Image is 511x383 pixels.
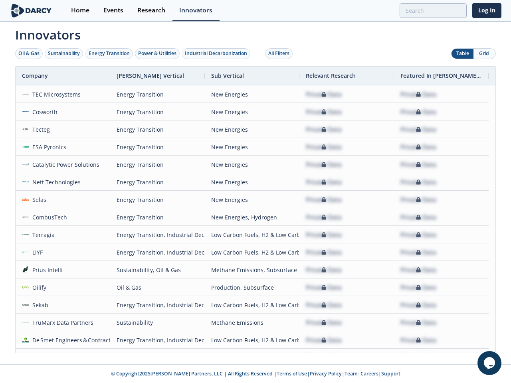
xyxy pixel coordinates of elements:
[400,86,436,103] div: Private Data
[29,332,138,349] div: De Smet Engineers & Contractors (DSEC)
[211,121,293,138] div: New Energies
[45,48,83,59] button: Sustainability
[400,226,436,243] div: Private Data
[22,249,29,256] img: 355cb1bc-b05f-43a3-adb7-703c82da47fe
[29,261,63,278] div: Prius Intelli
[400,3,467,18] input: Advanced Search
[117,174,198,191] div: Energy Transition
[306,191,342,208] div: Private Data
[306,349,342,366] div: Private Data
[211,244,293,261] div: Low Carbon Fuels, H2 & Low Carbon Fuels
[22,231,29,238] img: 78e52a3d-1f7f-4b11-96fb-9739d6ced510
[85,48,133,59] button: Energy Transition
[211,138,293,156] div: New Energies
[29,86,81,103] div: TEC Microsystems
[29,226,55,243] div: Terragia
[306,156,342,173] div: Private Data
[117,279,198,296] div: Oil & Gas
[400,279,436,296] div: Private Data
[71,7,89,14] div: Home
[22,301,29,308] img: c8d03b5a-cd19-40ad-825b-f43db43bb886
[306,279,342,296] div: Private Data
[22,319,29,326] img: b1309854-5a2a-4dcb-9a65-f51a1510f4dc
[15,48,43,59] button: Oil & Gas
[306,244,342,261] div: Private Data
[117,86,198,103] div: Energy Transition
[211,226,293,243] div: Low Carbon Fuels, H2 & Low Carbon Fuels
[473,49,495,59] button: Grid
[400,121,436,138] div: Private Data
[117,314,198,331] div: Sustainability
[117,296,198,314] div: Energy Transition, Industrial Decarbonization
[117,244,198,261] div: Energy Transition, Industrial Decarbonization
[117,72,184,79] span: [PERSON_NAME] Vertical
[400,261,436,278] div: Private Data
[400,72,482,79] span: Featured In [PERSON_NAME] Live
[400,103,436,120] div: Private Data
[306,209,342,226] div: Private Data
[29,209,67,226] div: CombusTech
[306,226,342,243] div: Private Data
[29,121,50,138] div: Tecteg
[182,48,250,59] button: Industrial Decarbonization
[345,370,358,377] a: Team
[29,174,81,191] div: Nett Technologies
[211,261,293,278] div: Methane Emissions, Subsurface
[306,138,342,156] div: Private Data
[185,50,247,57] div: Industrial Decarbonization
[117,261,198,278] div: Sustainability, Oil & Gas
[22,196,29,203] img: 7b3187ed-72b2-4903-9438-03bb4dede81d
[22,178,29,186] img: 29a4878d-df79-4f90-b434-6c4686cb1a42
[22,91,29,98] img: 4ad5dfdd-c566-4121-9de4-177045144162
[400,174,436,191] div: Private Data
[306,261,342,278] div: Private Data
[211,349,293,366] div: Low Carbon Fuels, H2 & Low Carbon Fuels
[211,191,293,208] div: New Energies
[400,349,436,366] div: Private Data
[306,86,342,103] div: Private Data
[211,209,293,226] div: New Energies, Hydrogen
[29,244,43,261] div: LiYF
[472,3,501,18] a: Log In
[310,370,342,377] a: Privacy Policy
[22,126,29,133] img: a2833ba8-5d8e-45ab-9fe4-ec9b5571d27c
[117,103,198,120] div: Energy Transition
[18,50,40,57] div: Oil & Gas
[400,296,436,314] div: Private Data
[117,156,198,173] div: Energy Transition
[306,332,342,349] div: Private Data
[400,138,436,156] div: Private Data
[22,284,29,291] img: 1640879763897-oilify.PNG
[29,314,94,331] div: TruMarx Data Partners
[277,370,307,377] a: Terms of Use
[306,103,342,120] div: Private Data
[211,332,293,349] div: Low Carbon Fuels, H2 & Low Carbon Fuels
[22,108,29,115] img: b8aa31e1-0a37-4109-8a07-0a7f6d1ea881
[103,7,123,14] div: Events
[22,143,29,150] img: 1b39797d-989f-4fc0-9234-e88d3d3e3db4
[11,370,500,377] p: © Copyright 2025 [PERSON_NAME] Partners, LLC | All Rights Reserved | | | | |
[10,4,53,18] img: logo-wide.svg
[29,191,47,208] div: Selas
[135,48,180,59] button: Power & Utilities
[117,121,198,138] div: Energy Transition
[452,49,473,59] button: Table
[89,50,130,57] div: Energy Transition
[400,191,436,208] div: Private Data
[22,72,48,79] span: Company
[381,370,400,377] a: Support
[306,121,342,138] div: Private Data
[211,174,293,191] div: New Energies
[117,138,198,156] div: Energy Transition
[22,336,29,344] img: 1f0d5ac8-2e1e-41e3-ad51-daa5a056b888
[211,314,293,331] div: Methane Emissions
[477,351,503,375] iframe: chat widget
[400,156,436,173] div: Private Data
[29,156,100,173] div: Catalytic Power Solutions
[306,174,342,191] div: Private Data
[306,72,356,79] span: Relevant Research
[306,314,342,331] div: Private Data
[10,22,501,44] span: Innovators
[22,213,29,221] img: 351cdfc2-8431-47ae-9eed-1841b35fce20
[117,209,198,226] div: Energy Transition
